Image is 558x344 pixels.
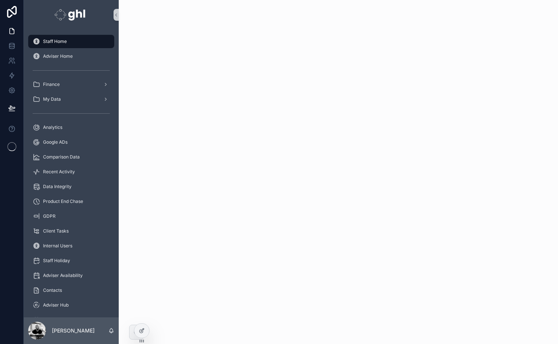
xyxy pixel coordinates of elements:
a: My Data [28,93,114,106]
span: Contacts [43,287,62,293]
span: Staff Home [43,39,67,44]
span: Product End Chase [43,198,83,204]
a: Adviser Availability [28,269,114,282]
span: Finance [43,81,60,87]
div: scrollable content [24,30,119,317]
a: Analytics [28,121,114,134]
span: Staff Holiday [43,258,70,264]
span: Adviser Home [43,53,73,59]
a: Contacts [28,284,114,297]
a: Meet The Team [28,313,114,327]
span: Client Tasks [43,228,69,234]
span: GDPR [43,213,56,219]
span: Data Integrity [43,184,72,190]
a: Google ADs [28,136,114,149]
span: My Data [43,96,61,102]
a: Comparison Data [28,150,114,164]
span: Google ADs [43,139,68,145]
a: Adviser Home [28,50,114,63]
a: Adviser Hub [28,298,114,312]
a: Client Tasks [28,224,114,238]
span: Meet The Team [43,317,76,323]
span: Analytics [43,124,62,130]
img: App logo [55,9,88,21]
a: GDPR [28,210,114,223]
a: Data Integrity [28,180,114,193]
span: Adviser Availability [43,273,83,278]
a: Recent Activity [28,165,114,178]
span: Recent Activity [43,169,75,175]
span: Adviser Hub [43,302,69,308]
span: Comparison Data [43,154,80,160]
a: Staff Home [28,35,114,48]
p: [PERSON_NAME] [52,327,95,334]
a: Product End Chase [28,195,114,208]
span: Internal Users [43,243,72,249]
a: Staff Holiday [28,254,114,267]
a: Internal Users [28,239,114,253]
a: Finance [28,78,114,91]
